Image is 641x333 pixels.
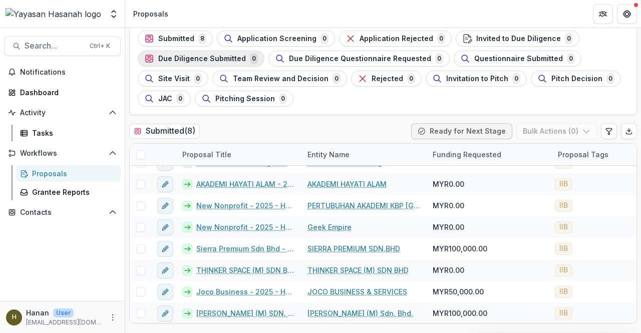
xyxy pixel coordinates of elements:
span: Due Diligence Questionnaire Requested [289,55,431,63]
div: Grantee Reports [32,187,113,197]
p: [EMAIL_ADDRESS][DOMAIN_NAME] [26,318,103,327]
span: MYR100,000.00 [433,243,487,254]
div: Funding Requested [427,149,507,160]
span: Application Rejected [360,35,433,43]
div: Funding Requested [427,144,552,165]
button: edit [157,284,173,300]
button: Search... [4,36,121,56]
span: 0 [512,73,520,84]
a: Geek Empire [307,222,352,232]
div: Hanan [12,314,17,320]
span: JAC [158,95,172,103]
div: Proposal Title [176,144,301,165]
a: [PERSON_NAME] (M) Sdn. Bhd. [307,308,413,318]
button: Open Workflows [4,145,121,161]
button: edit [157,198,173,214]
button: Open Activity [4,105,121,121]
div: Proposals [133,9,168,19]
div: Proposals [32,168,113,179]
a: THINKER SPACE (M) SDN BHD - 2025 - HSEF2025 - Iskandar Investment Berhad [196,265,295,275]
a: Tasks [16,125,121,141]
span: Pitch Decision [551,75,602,83]
span: 0 [435,53,443,64]
button: edit [157,262,173,278]
button: Application Screening0 [217,31,335,47]
div: Entity Name [301,144,427,165]
a: JOCO BUSINESS & SERVICES [307,286,407,297]
span: MYR0.00 [433,265,464,275]
button: Rejected0 [351,71,422,87]
span: Submitted [158,35,194,43]
button: Application Rejected0 [339,31,452,47]
span: Application Screening [237,35,316,43]
button: Partners [593,4,613,24]
span: Rejected [372,75,403,83]
a: Grantee Reports [16,184,121,200]
span: Workflows [20,149,105,158]
span: MYR50,000.00 [433,286,484,297]
h2: Submitted ( 8 ) [129,124,200,138]
button: Pitching Session0 [195,91,293,107]
span: Pitching Session [215,95,275,103]
span: Invitation to Pitch [446,75,508,83]
a: AKADEMI HAYATI ALAM [307,179,387,189]
button: edit [157,241,173,257]
button: Submitted8 [138,31,213,47]
span: 0 [250,53,258,64]
button: Site Visit0 [138,71,208,87]
a: New Nonprofit - 2025 - HSEF2025 - Iskandar Investment Berhad [196,222,295,232]
div: Tasks [32,128,113,138]
span: Site Visit [158,75,190,83]
button: Due Diligence Questionnaire Requested0 [268,51,450,67]
button: Get Help [617,4,637,24]
button: Invitation to Pitch0 [426,71,527,87]
p: Hanan [26,307,49,318]
button: Invited to Due Diligence0 [456,31,579,47]
span: 8 [198,33,206,44]
button: edit [157,305,173,321]
a: PERTUBUHAN AKADEMI KBP [GEOGRAPHIC_DATA] [307,200,421,211]
span: 0 [279,93,287,104]
button: Questionnaire Submitted0 [454,51,581,67]
button: More [107,311,119,323]
span: MYR0.00 [433,222,464,232]
span: Questionnaire Submitted [474,55,563,63]
div: Proposal Title [176,149,237,160]
a: SIERRA PREMIUM SDN.BHD [307,243,400,254]
div: Dashboard [20,87,113,98]
span: 0 [176,93,184,104]
span: Notifications [20,68,117,77]
span: Invited to Due Diligence [476,35,561,43]
button: Bulk Actions (0) [516,123,597,139]
button: Export table data [621,123,637,139]
span: 0 [606,73,614,84]
a: Proposals [16,165,121,182]
a: Joco Business - 2025 - HSEF2025 - Iskandar Investment Berhad [196,286,295,297]
span: Search... [25,41,84,51]
span: 0 [194,73,202,84]
a: AKADEMI HAYATI ALAM - 2025 - HSEF2025 - Iskandar Investment Berhad [196,179,295,189]
button: Due Diligence Submitted0 [138,51,264,67]
button: Team Review and Decision0 [212,71,347,87]
a: Sierra Premium Sdn Bhd - 2025 - HSEF2025 - Iskandar Investment Berhad [196,243,295,254]
span: 0 [565,33,573,44]
span: Team Review and Decision [233,75,329,83]
button: Open entity switcher [107,4,121,24]
div: Ctrl + K [88,41,112,52]
span: Activity [20,109,105,117]
button: Pitch Decision0 [531,71,621,87]
p: User [53,308,74,317]
button: Notifications [4,64,121,80]
a: New Nonprofit - 2025 - HSEF2025 - Iskandar Investment Berhad [196,200,295,211]
button: JAC0 [138,91,191,107]
div: Entity Name [301,149,356,160]
span: MYR0.00 [433,179,464,189]
span: 0 [320,33,329,44]
button: edit [157,176,173,192]
span: 0 [333,73,341,84]
button: edit [157,219,173,235]
span: 0 [567,53,575,64]
span: MYR0.00 [433,200,464,211]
